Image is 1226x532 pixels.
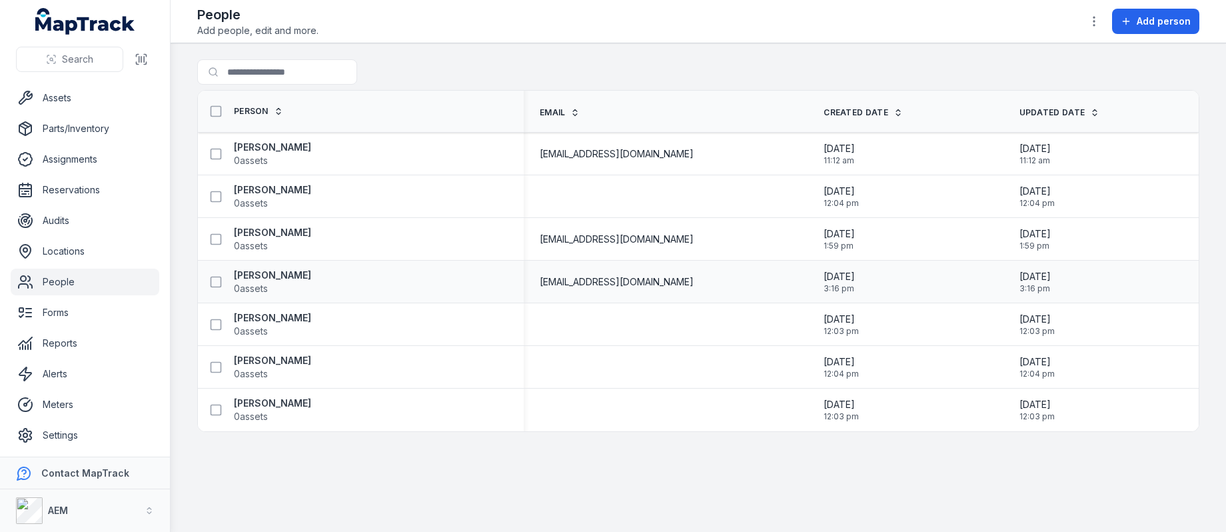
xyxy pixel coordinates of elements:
span: Add person [1137,15,1191,28]
span: [EMAIL_ADDRESS][DOMAIN_NAME] [540,147,694,161]
time: 23/06/2025, 1:59:57 pm [1019,227,1051,251]
span: 3:16 pm [1019,283,1051,294]
span: 0 assets [234,154,268,167]
button: Search [16,47,123,72]
span: [DATE] [1019,355,1055,369]
span: 11:12 am [824,155,855,166]
span: 12:03 pm [824,411,859,422]
span: 1:59 pm [824,241,855,251]
a: Meters [11,391,159,418]
strong: [PERSON_NAME] [234,354,311,367]
span: Add people, edit and more. [197,24,318,37]
time: 28/08/2025, 12:03:46 pm [1019,313,1055,337]
span: Search [62,53,93,66]
a: [PERSON_NAME]0assets [234,141,311,167]
span: Created Date [824,107,888,118]
span: 12:04 pm [824,198,859,209]
strong: Contact MapTrack [41,467,129,479]
time: 04/09/2025, 3:16:06 pm [824,270,855,294]
a: Assets [11,85,159,111]
time: 28/08/2025, 12:04:07 pm [1019,355,1055,379]
a: [PERSON_NAME]0assets [234,397,311,423]
a: Parts/Inventory [11,115,159,142]
span: [DATE] [1019,142,1051,155]
span: [DATE] [1019,313,1055,326]
strong: [PERSON_NAME] [234,269,311,282]
span: [DATE] [1019,270,1051,283]
span: 12:03 pm [1019,326,1055,337]
time: 28/08/2025, 12:04:07 pm [824,355,859,379]
span: Person [234,106,269,117]
strong: [PERSON_NAME] [234,141,311,154]
time: 04/07/2025, 11:12:13 am [824,142,855,166]
time: 28/08/2025, 12:04:19 pm [824,185,859,209]
span: [DATE] [824,355,859,369]
span: 12:03 pm [1019,411,1055,422]
span: 11:12 am [1019,155,1051,166]
span: 0 assets [234,282,268,295]
span: 0 assets [234,410,268,423]
a: Settings [11,422,159,449]
time: 28/08/2025, 12:03:57 pm [1019,398,1055,422]
a: [PERSON_NAME]0assets [234,354,311,381]
strong: [PERSON_NAME] [234,397,311,410]
a: [PERSON_NAME]0assets [234,269,311,295]
time: 28/08/2025, 12:03:57 pm [824,398,859,422]
a: Reports [11,330,159,357]
a: Person [234,106,283,117]
strong: AEM [48,505,68,516]
span: [DATE] [1019,398,1055,411]
time: 04/07/2025, 11:12:13 am [1019,142,1051,166]
span: 0 assets [234,367,268,381]
a: Alerts [11,361,159,387]
a: [PERSON_NAME]0assets [234,311,311,338]
span: 0 assets [234,325,268,338]
time: 28/08/2025, 12:04:19 pm [1019,185,1055,209]
a: Locations [11,238,159,265]
a: Reservations [11,177,159,203]
span: 0 assets [234,197,268,210]
a: Updated Date [1019,107,1100,118]
span: [DATE] [824,227,855,241]
span: 1:59 pm [1019,241,1051,251]
time: 04/09/2025, 3:16:06 pm [1019,270,1051,294]
time: 23/06/2025, 1:59:57 pm [824,227,855,251]
a: People [11,269,159,295]
span: 12:04 pm [1019,198,1055,209]
a: Forms [11,299,159,326]
span: 3:16 pm [824,283,855,294]
span: Email [540,107,566,118]
span: Updated Date [1019,107,1085,118]
span: [EMAIL_ADDRESS][DOMAIN_NAME] [540,233,694,246]
button: Add person [1112,9,1199,34]
a: Assignments [11,146,159,173]
span: [DATE] [824,142,855,155]
span: [DATE] [1019,227,1051,241]
span: [DATE] [824,185,859,198]
a: Email [540,107,580,118]
span: [DATE] [1019,185,1055,198]
strong: [PERSON_NAME] [234,311,311,325]
span: [DATE] [824,398,859,411]
a: Created Date [824,107,903,118]
span: 12:03 pm [824,326,859,337]
span: 12:04 pm [824,369,859,379]
a: [PERSON_NAME]0assets [234,226,311,253]
a: [PERSON_NAME]0assets [234,183,311,210]
span: [DATE] [824,313,859,326]
span: [EMAIL_ADDRESS][DOMAIN_NAME] [540,275,694,289]
a: MapTrack [35,8,135,35]
strong: [PERSON_NAME] [234,226,311,239]
strong: [PERSON_NAME] [234,183,311,197]
a: Audits [11,207,159,234]
span: [DATE] [824,270,855,283]
span: 12:04 pm [1019,369,1055,379]
h2: People [197,5,318,24]
time: 28/08/2025, 12:03:46 pm [824,313,859,337]
span: 0 assets [234,239,268,253]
